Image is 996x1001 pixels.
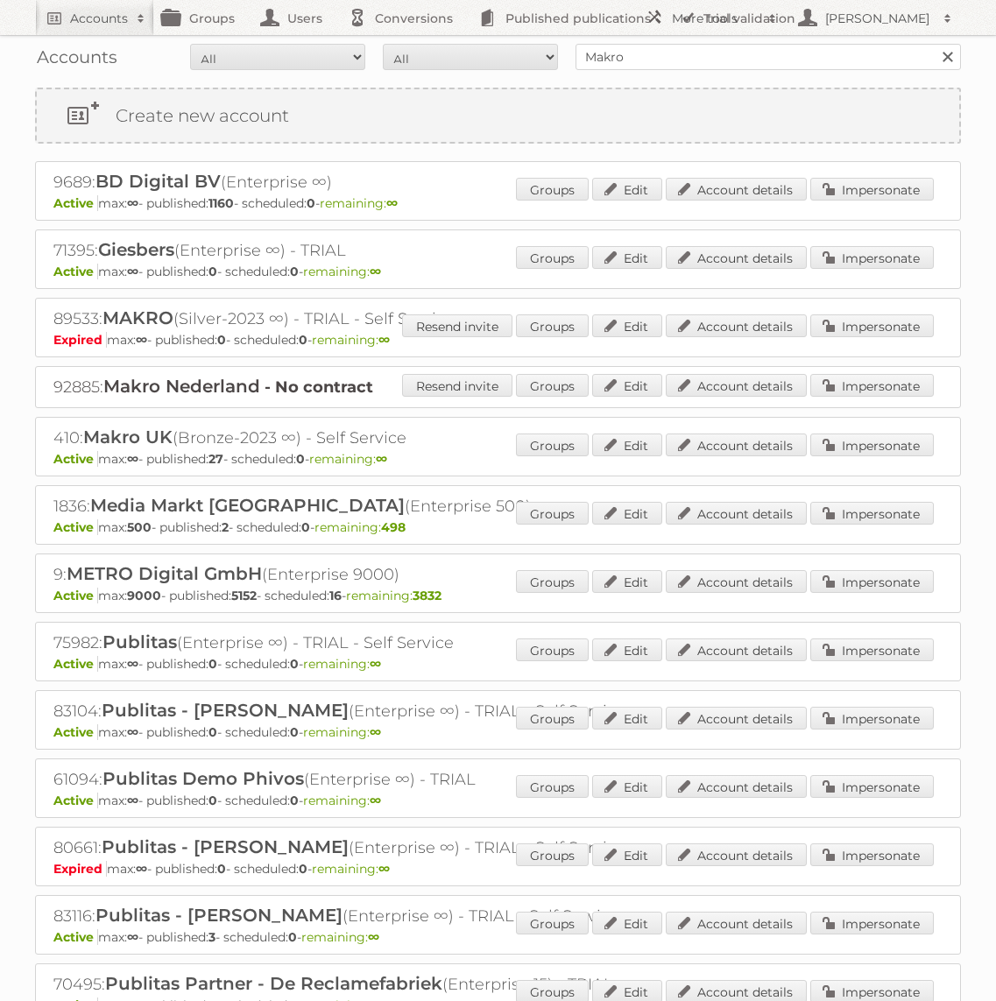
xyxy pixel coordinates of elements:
h2: [PERSON_NAME] [821,10,935,27]
a: Edit [592,374,662,397]
strong: 2 [222,519,229,535]
strong: ∞ [370,793,381,808]
a: Groups [516,843,589,866]
strong: ∞ [127,195,138,211]
h2: 410: (Bronze-2023 ∞) - Self Service [53,426,667,449]
strong: ∞ [368,929,379,945]
strong: ∞ [127,264,138,279]
span: Active [53,264,98,279]
a: Account details [666,707,807,730]
strong: 5152 [231,588,257,603]
span: remaining: [312,861,390,877]
a: Edit [592,912,662,934]
p: max: - published: - scheduled: - [53,861,943,877]
a: Edit [592,707,662,730]
a: Impersonate [810,843,934,866]
a: Edit [592,502,662,525]
span: Expired [53,332,107,348]
span: Active [53,451,98,467]
a: Account details [666,178,807,201]
strong: 0 [290,264,299,279]
h2: 75982: (Enterprise ∞) - TRIAL - Self Service [53,631,667,654]
a: Impersonate [810,434,934,456]
strong: 0 [296,451,305,467]
span: remaining: [301,929,379,945]
span: Active [53,195,98,211]
h2: More tools [672,10,759,27]
a: Impersonate [810,314,934,337]
h2: 9: (Enterprise 9000) [53,563,667,586]
p: max: - published: - scheduled: - [53,724,943,740]
span: Active [53,929,98,945]
span: remaining: [346,588,441,603]
h2: 1836: (Enterprise 500) [53,495,667,518]
a: Edit [592,570,662,593]
strong: ∞ [136,861,147,877]
h2: 83116: (Enterprise ∞) - TRIAL - Self Service [53,905,667,927]
strong: ∞ [370,724,381,740]
strong: 16 [329,588,342,603]
strong: 498 [381,519,406,535]
a: Impersonate [810,246,934,269]
a: Account details [666,570,807,593]
span: remaining: [303,264,381,279]
span: METRO Digital GmbH [67,563,262,584]
a: Groups [516,912,589,934]
h2: 80661: (Enterprise ∞) - TRIAL - Self Service [53,836,667,859]
h2: 71395: (Enterprise ∞) - TRIAL [53,239,667,262]
a: Groups [516,775,589,798]
span: Active [53,724,98,740]
strong: 0 [208,793,217,808]
strong: 3 [208,929,215,945]
a: Groups [516,374,589,397]
span: Makro Nederland [103,376,260,397]
strong: 0 [299,332,307,348]
a: Impersonate [810,775,934,798]
strong: 0 [217,332,226,348]
a: Groups [516,246,589,269]
h2: Accounts [70,10,128,27]
p: max: - published: - scheduled: - [53,519,943,535]
h2: 89533: (Silver-2023 ∞) - TRIAL - Self Service [53,307,667,330]
a: Edit [592,178,662,201]
span: Expired [53,861,107,877]
span: remaining: [303,793,381,808]
span: remaining: [320,195,398,211]
strong: 0 [299,861,307,877]
span: Publitas - [PERSON_NAME] [102,836,349,857]
strong: 0 [208,656,217,672]
span: BD Digital BV [95,171,221,192]
a: Edit [592,775,662,798]
strong: ∞ [127,929,138,945]
h2: 83104: (Enterprise ∞) - TRIAL - Self Service [53,700,667,723]
a: 92885:Makro Nederland - No contract [53,377,373,397]
strong: 0 [217,861,226,877]
span: remaining: [309,451,387,467]
a: Account details [666,374,807,397]
a: Account details [666,775,807,798]
span: remaining: [303,724,381,740]
strong: 500 [127,519,152,535]
strong: ∞ [378,861,390,877]
a: Impersonate [810,502,934,525]
strong: 0 [307,195,315,211]
strong: ∞ [370,656,381,672]
h2: 9689: (Enterprise ∞) [53,171,667,194]
strong: ∞ [127,724,138,740]
strong: ∞ [127,451,138,467]
a: Account details [666,314,807,337]
p: max: - published: - scheduled: - [53,332,943,348]
span: Publitas - [PERSON_NAME] [102,700,349,721]
span: Makro UK [83,426,173,448]
strong: ∞ [127,793,138,808]
strong: 3832 [413,588,441,603]
span: Active [53,519,98,535]
a: Groups [516,434,589,456]
span: remaining: [303,656,381,672]
a: Groups [516,178,589,201]
a: Create new account [37,89,959,142]
p: max: - published: - scheduled: - [53,588,943,603]
a: Account details [666,638,807,661]
a: Groups [516,314,589,337]
a: Edit [592,246,662,269]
